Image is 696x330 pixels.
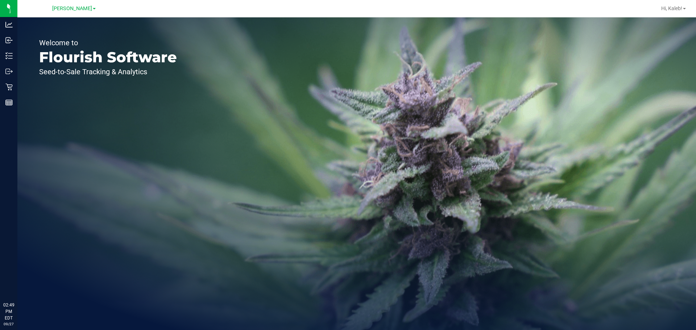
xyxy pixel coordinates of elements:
inline-svg: Reports [5,99,13,106]
p: Welcome to [39,39,177,46]
inline-svg: Inbound [5,37,13,44]
p: Seed-to-Sale Tracking & Analytics [39,68,177,75]
p: 09/27 [3,321,14,327]
iframe: Resource center [7,272,29,294]
span: [PERSON_NAME] [52,5,92,12]
inline-svg: Retail [5,83,13,91]
inline-svg: Analytics [5,21,13,28]
p: 02:49 PM EDT [3,302,14,321]
inline-svg: Inventory [5,52,13,59]
span: Hi, Kaleb! [661,5,682,11]
p: Flourish Software [39,50,177,64]
inline-svg: Outbound [5,68,13,75]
